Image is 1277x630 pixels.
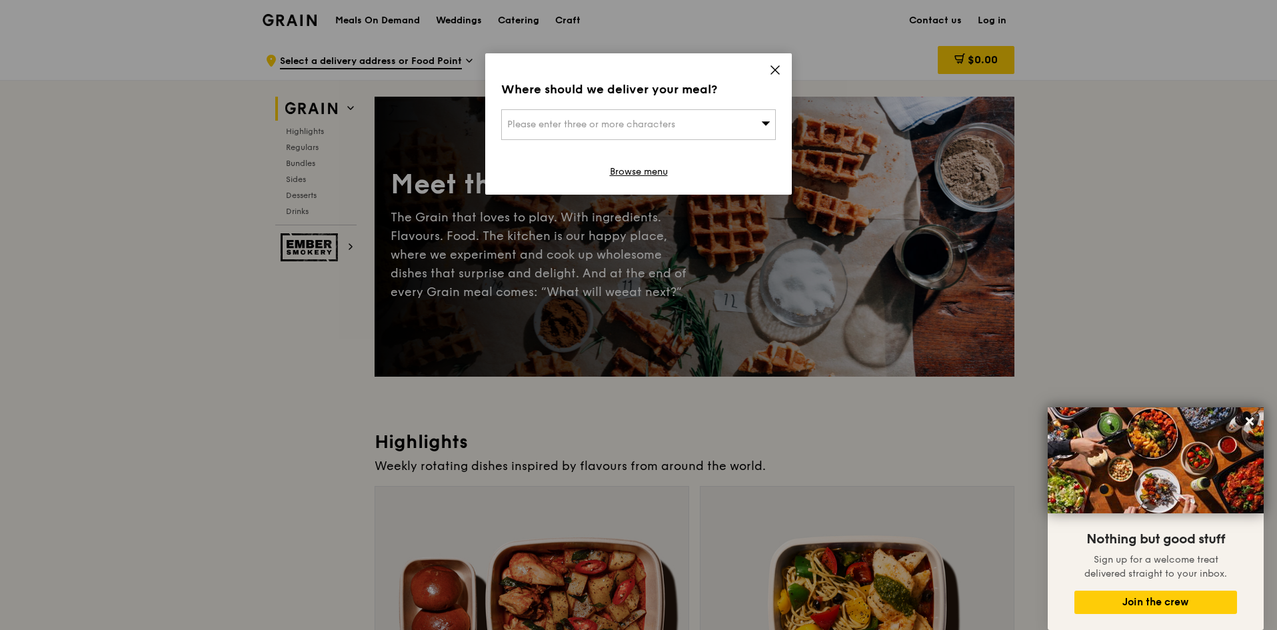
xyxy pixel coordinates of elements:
[610,165,668,179] a: Browse menu
[1048,407,1264,513] img: DSC07876-Edit02-Large.jpeg
[1074,591,1237,614] button: Join the crew
[507,119,675,130] span: Please enter three or more characters
[1239,411,1260,432] button: Close
[1084,554,1227,579] span: Sign up for a welcome treat delivered straight to your inbox.
[501,80,776,99] div: Where should we deliver your meal?
[1086,531,1225,547] span: Nothing but good stuff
